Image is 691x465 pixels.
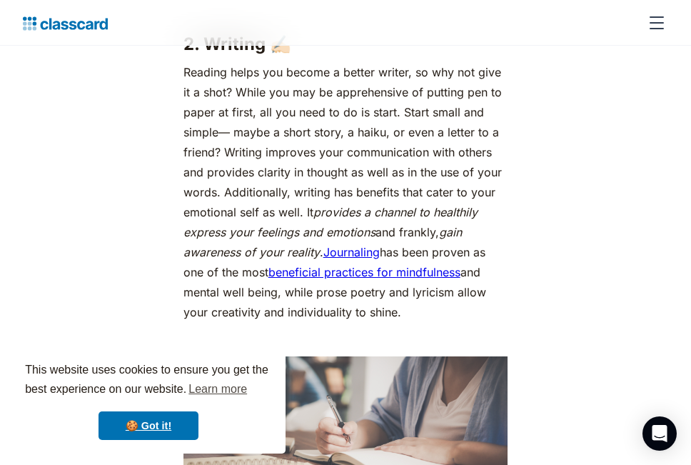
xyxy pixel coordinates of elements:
[25,361,272,400] span: This website uses cookies to ensure you get the best experience on our website.
[186,379,249,400] a: learn more about cookies
[183,62,508,322] p: Reading helps you become a better writer, so why not give it a shot? While you may be apprehensiv...
[640,6,668,40] div: menu
[268,265,460,279] a: beneficial practices for mindfulness
[183,225,462,259] em: gain awareness of your reality
[23,13,108,33] a: home
[183,34,291,54] strong: 2. Writing ✍🏻
[11,348,286,454] div: cookieconsent
[99,411,198,440] a: dismiss cookie message
[642,416,677,451] div: Open Intercom Messenger
[183,205,478,239] em: provides a channel to healthily express your feelings and emotions
[323,245,380,259] a: Journaling
[183,329,508,349] p: ‍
